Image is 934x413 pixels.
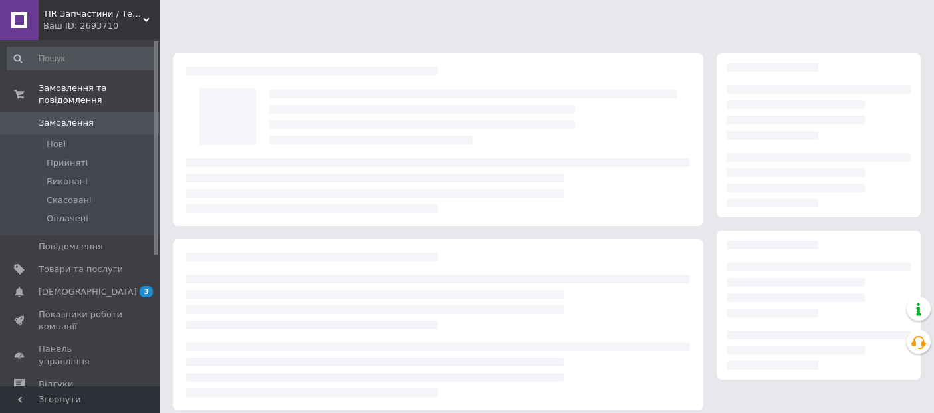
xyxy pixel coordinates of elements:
[39,263,123,275] span: Товари та послуги
[47,194,92,206] span: Скасовані
[47,176,88,188] span: Виконані
[39,241,103,253] span: Повідомлення
[39,343,123,367] span: Панель управління
[47,138,66,150] span: Нові
[47,213,88,225] span: Оплачені
[39,117,94,129] span: Замовлення
[7,47,157,70] input: Пошук
[47,157,88,169] span: Прийняті
[140,286,153,297] span: 3
[43,20,160,32] div: Ваш ID: 2693710
[39,378,73,390] span: Відгуки
[39,286,137,298] span: [DEMOGRAPHIC_DATA]
[39,82,160,106] span: Замовлення та повідомлення
[43,8,143,20] span: TIR Запчастини / Тел. 099 637 55 78
[39,309,123,333] span: Показники роботи компанії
